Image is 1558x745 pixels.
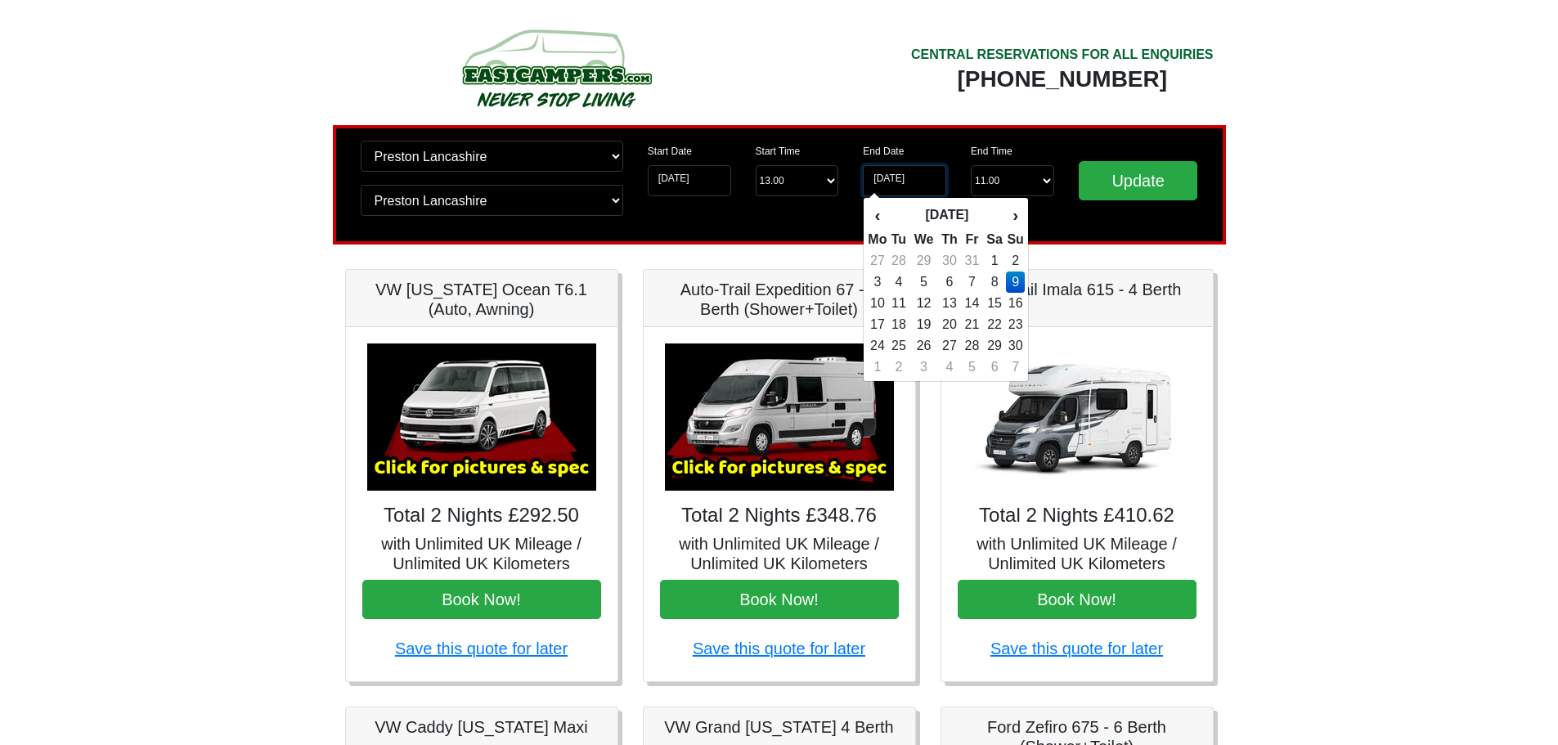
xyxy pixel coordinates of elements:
[983,250,1007,272] td: 1
[867,335,887,357] td: 24
[961,250,983,272] td: 31
[909,293,937,314] td: 12
[362,280,601,319] h5: VW [US_STATE] Ocean T6.1 (Auto, Awning)
[648,165,731,196] input: Start Date
[362,504,601,527] h4: Total 2 Nights £292.50
[938,335,962,357] td: 27
[1006,314,1024,335] td: 23
[867,201,887,229] th: ‹
[909,272,937,293] td: 5
[693,640,865,657] a: Save this quote for later
[961,229,983,250] th: Fr
[867,229,887,250] th: Mo
[665,343,894,491] img: Auto-Trail Expedition 67 - 4 Berth (Shower+Toilet)
[990,640,1163,657] a: Save this quote for later
[1006,229,1024,250] th: Su
[938,357,962,378] td: 4
[887,335,909,357] td: 25
[971,144,1012,159] label: End Time
[867,357,887,378] td: 1
[756,144,801,159] label: Start Time
[887,250,909,272] td: 28
[909,314,937,335] td: 19
[958,280,1197,299] h5: Auto-trail Imala 615 - 4 Berth
[911,65,1214,94] div: [PHONE_NUMBER]
[961,272,983,293] td: 7
[863,165,946,196] input: Return Date
[1006,293,1024,314] td: 16
[867,250,887,272] td: 27
[887,314,909,335] td: 18
[863,144,904,159] label: End Date
[660,504,899,527] h4: Total 2 Nights £348.76
[909,250,937,272] td: 29
[648,144,692,159] label: Start Date
[887,357,909,378] td: 2
[961,314,983,335] td: 21
[1006,335,1024,357] td: 30
[887,272,909,293] td: 4
[938,272,962,293] td: 6
[938,314,962,335] td: 20
[362,534,601,573] h5: with Unlimited UK Mileage / Unlimited UK Kilometers
[958,580,1197,619] button: Book Now!
[911,45,1214,65] div: CENTRAL RESERVATIONS FOR ALL ENQUIRIES
[660,717,899,737] h5: VW Grand [US_STATE] 4 Berth
[958,534,1197,573] h5: with Unlimited UK Mileage / Unlimited UK Kilometers
[938,250,962,272] td: 30
[395,640,568,657] a: Save this quote for later
[983,229,1007,250] th: Sa
[961,335,983,357] td: 28
[983,357,1007,378] td: 6
[867,293,887,314] td: 10
[963,343,1192,491] img: Auto-trail Imala 615 - 4 Berth
[887,229,909,250] th: Tu
[909,357,937,378] td: 3
[367,343,596,491] img: VW California Ocean T6.1 (Auto, Awning)
[1006,272,1024,293] td: 9
[887,293,909,314] td: 11
[983,293,1007,314] td: 15
[887,201,1006,229] th: [DATE]
[1006,201,1024,229] th: ›
[938,293,962,314] td: 13
[983,272,1007,293] td: 8
[938,229,962,250] th: Th
[983,314,1007,335] td: 22
[961,293,983,314] td: 14
[362,717,601,737] h5: VW Caddy [US_STATE] Maxi
[401,23,712,113] img: campers-checkout-logo.png
[660,580,899,619] button: Book Now!
[362,580,601,619] button: Book Now!
[983,335,1007,357] td: 29
[867,314,887,335] td: 17
[958,504,1197,527] h4: Total 2 Nights £410.62
[909,229,937,250] th: We
[961,357,983,378] td: 5
[1006,250,1024,272] td: 2
[1006,357,1024,378] td: 7
[909,335,937,357] td: 26
[867,272,887,293] td: 3
[660,280,899,319] h5: Auto-Trail Expedition 67 - 4 Berth (Shower+Toilet)
[660,534,899,573] h5: with Unlimited UK Mileage / Unlimited UK Kilometers
[1079,161,1198,200] input: Update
